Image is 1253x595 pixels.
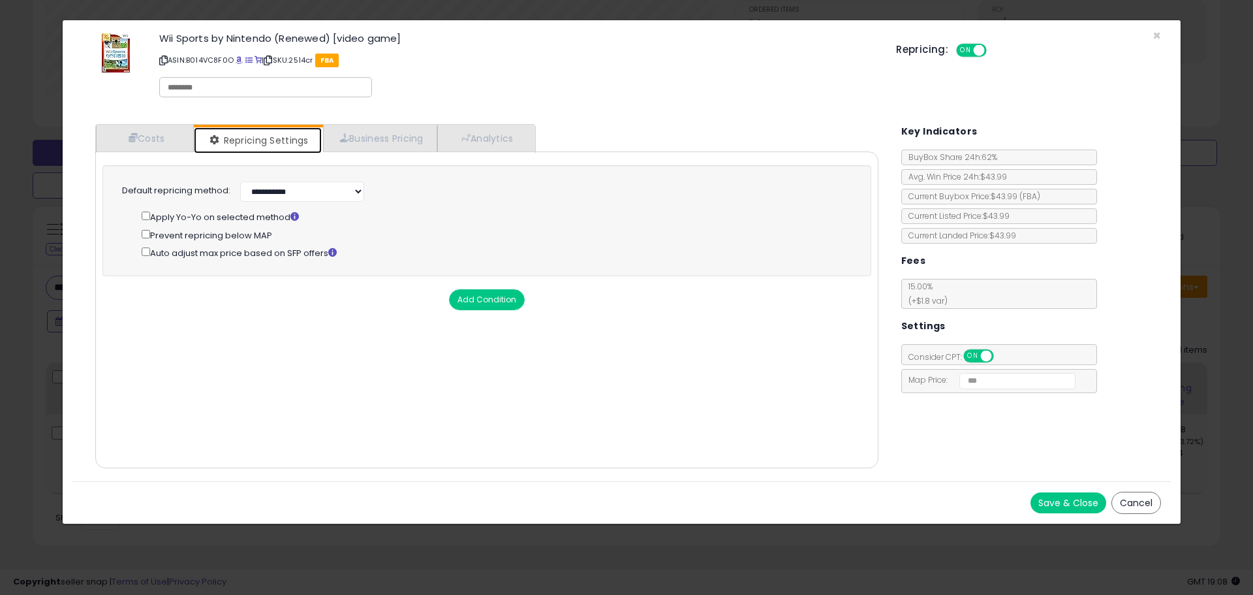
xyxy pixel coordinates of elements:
span: ON [957,45,974,56]
h5: Settings [901,318,946,334]
button: Add Condition [449,289,525,310]
a: BuyBox page [236,55,243,65]
h3: Wii Sports by Nintendo (Renewed) [video game] [159,33,876,43]
span: Map Price: [902,374,1076,385]
a: Your listing only [255,55,262,65]
span: $43.99 [991,191,1040,202]
a: All offer listings [245,55,253,65]
span: Avg. Win Price 24h: $43.99 [902,171,1007,182]
h5: Key Indicators [901,123,978,140]
a: Costs [96,125,194,152]
span: × [1152,26,1161,45]
span: Current Landed Price: $43.99 [902,230,1016,241]
div: Apply Yo-Yo on selected method [142,209,850,224]
img: 51QY8yj9PtL._SL60_.jpg [102,33,130,72]
span: 15.00 % [902,281,948,306]
span: Current Buybox Price: [902,191,1040,202]
a: Business Pricing [323,125,437,152]
h5: Fees [901,253,926,269]
div: Auto adjust max price based on SFP offers [142,245,850,260]
span: FBA [315,54,339,67]
h5: Repricing: [896,44,948,55]
label: Default repricing method: [122,185,230,197]
span: Consider CPT: [902,351,1011,362]
span: OFF [991,351,1012,362]
span: ( FBA ) [1019,191,1040,202]
button: Cancel [1111,492,1161,514]
p: ASIN: B014VC8F0O | SKU: 2514cr [159,50,876,71]
span: OFF [985,45,1006,56]
span: Current Listed Price: $43.99 [902,210,1010,221]
a: Repricing Settings [194,127,322,153]
span: BuyBox Share 24h: 62% [902,152,997,163]
span: ON [965,351,981,362]
button: Save & Close [1030,492,1106,513]
span: (+$1.8 var) [902,295,948,306]
a: Analytics [437,125,534,152]
div: Prevent repricing below MAP [142,227,850,242]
